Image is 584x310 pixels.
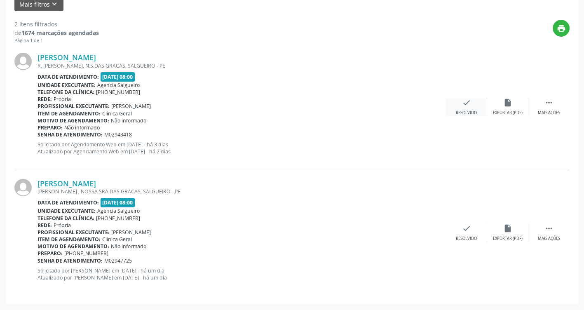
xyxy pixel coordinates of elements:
[38,96,52,103] b: Rede:
[503,98,512,107] i: insert_drive_file
[14,179,32,196] img: img
[102,236,132,243] span: Clinica Geral
[38,188,446,195] div: [PERSON_NAME] , NOSSA SRA DAS GRACAS, SALGUEIRO - PE
[111,103,151,110] span: [PERSON_NAME]
[38,62,446,69] div: R. [PERSON_NAME], N.S.DAS GRACAS, SALGUEIRO - PE
[54,222,71,229] span: Própria
[493,236,523,242] div: Exportar (PDF)
[462,224,471,233] i: check
[54,96,71,103] span: Própria
[14,28,99,37] div: de
[38,267,446,281] p: Solicitado por [PERSON_NAME] em [DATE] - há um dia Atualizado por [PERSON_NAME] em [DATE] - há um...
[96,215,140,222] span: [PHONE_NUMBER]
[111,243,146,250] span: Não informado
[38,103,110,110] b: Profissional executante:
[38,110,101,117] b: Item de agendamento:
[38,141,446,155] p: Solicitado por Agendamento Web em [DATE] - há 3 dias Atualizado por Agendamento Web em [DATE] - h...
[38,117,109,124] b: Motivo de agendamento:
[503,224,512,233] i: insert_drive_file
[38,89,94,96] b: Telefone da clínica:
[21,29,99,37] strong: 1674 marcações agendadas
[38,207,96,214] b: Unidade executante:
[14,20,99,28] div: 2 itens filtrados
[38,236,101,243] b: Item de agendamento:
[38,124,63,131] b: Preparo:
[64,250,108,257] span: [PHONE_NUMBER]
[101,198,135,207] span: [DATE] 08:00
[493,110,523,116] div: Exportar (PDF)
[38,229,110,236] b: Profissional executante:
[538,110,560,116] div: Mais ações
[544,224,554,233] i: 
[553,20,570,37] button: print
[38,257,103,264] b: Senha de atendimento:
[101,72,135,82] span: [DATE] 08:00
[456,110,477,116] div: Resolvido
[456,236,477,242] div: Resolvido
[38,222,52,229] b: Rede:
[97,207,140,214] span: Agencia Salgueiro
[544,98,554,107] i: 
[538,236,560,242] div: Mais ações
[38,243,109,250] b: Motivo de agendamento:
[111,229,151,236] span: [PERSON_NAME]
[104,257,132,264] span: M02947725
[38,199,99,206] b: Data de atendimento:
[557,24,566,33] i: print
[38,179,96,188] a: [PERSON_NAME]
[38,82,96,89] b: Unidade executante:
[14,53,32,70] img: img
[38,215,94,222] b: Telefone da clínica:
[462,98,471,107] i: check
[38,53,96,62] a: [PERSON_NAME]
[64,124,100,131] span: Não informado
[111,117,146,124] span: Não informado
[38,73,99,80] b: Data de atendimento:
[38,250,63,257] b: Preparo:
[14,37,99,44] div: Página 1 de 1
[38,131,103,138] b: Senha de atendimento:
[97,82,140,89] span: Agencia Salgueiro
[104,131,132,138] span: M02943418
[96,89,140,96] span: [PHONE_NUMBER]
[102,110,132,117] span: Clinica Geral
